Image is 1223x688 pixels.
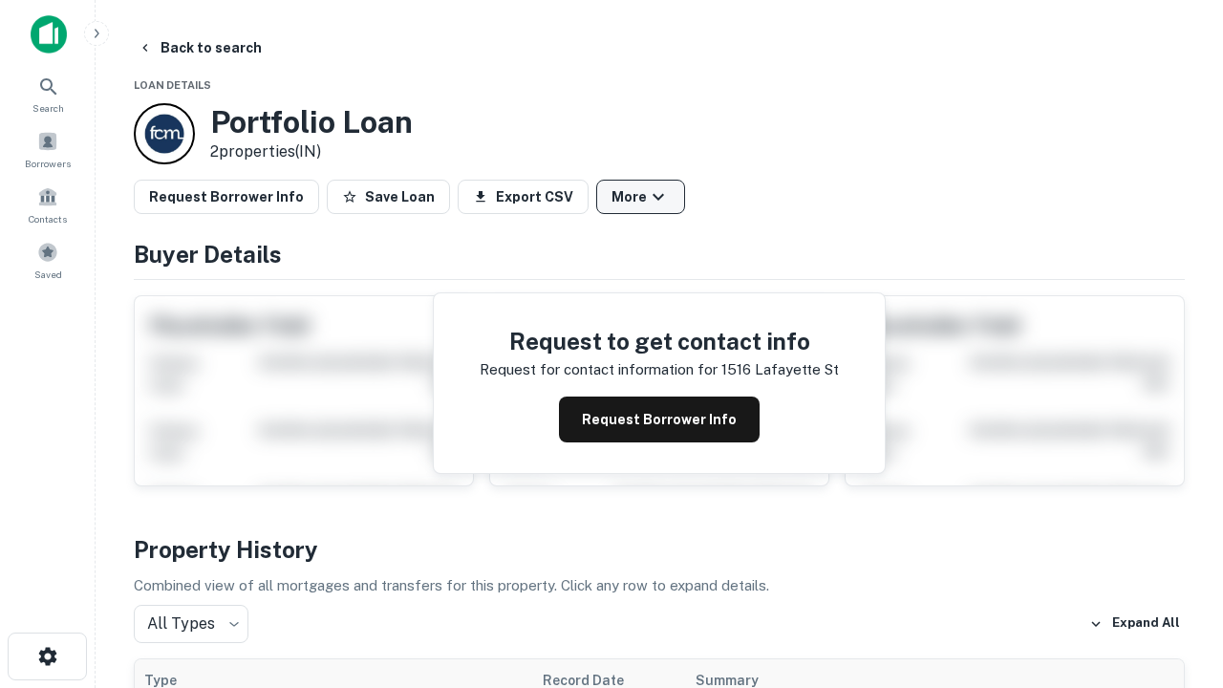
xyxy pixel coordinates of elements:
button: Expand All [1084,610,1185,638]
span: Contacts [29,211,67,226]
iframe: Chat Widget [1127,474,1223,566]
a: Saved [6,234,90,286]
span: Borrowers [25,156,71,171]
span: Search [32,100,64,116]
button: Save Loan [327,180,450,214]
span: Loan Details [134,79,211,91]
button: Export CSV [458,180,589,214]
p: 2 properties (IN) [210,140,413,163]
button: More [596,180,685,214]
p: Request for contact information for [480,358,718,381]
h4: Buyer Details [134,237,1185,271]
img: capitalize-icon.png [31,15,67,54]
h3: Portfolio Loan [210,104,413,140]
a: Contacts [6,179,90,230]
p: Combined view of all mortgages and transfers for this property. Click any row to expand details. [134,574,1185,597]
button: Back to search [130,31,269,65]
button: Request Borrower Info [559,397,760,442]
a: Borrowers [6,123,90,175]
button: Request Borrower Info [134,180,319,214]
a: Search [6,68,90,119]
h4: Request to get contact info [480,324,839,358]
p: 1516 lafayette st [721,358,839,381]
span: Saved [34,267,62,282]
div: All Types [134,605,248,643]
h4: Property History [134,532,1185,567]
